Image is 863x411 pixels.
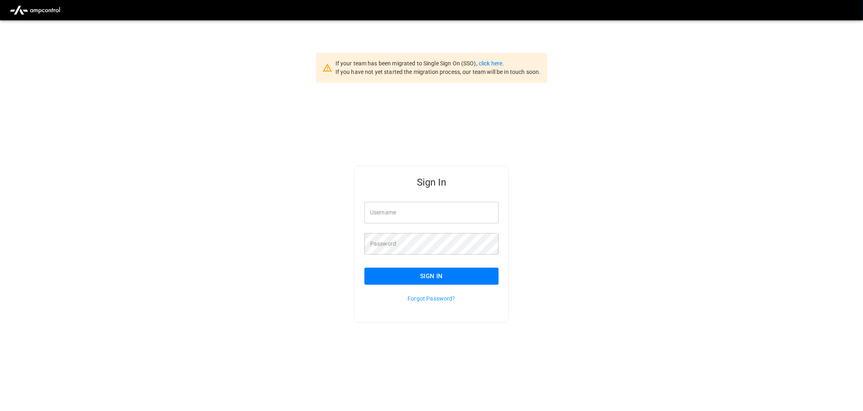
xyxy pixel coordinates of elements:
button: Sign In [364,268,499,285]
img: ampcontrol.io logo [7,2,63,18]
span: If you have not yet started the migration process, our team will be in touch soon. [336,69,541,75]
p: Forgot Password? [364,294,499,303]
span: If your team has been migrated to Single Sign On (SSO), [336,60,479,67]
h5: Sign In [364,176,499,189]
a: click here. [479,60,504,67]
